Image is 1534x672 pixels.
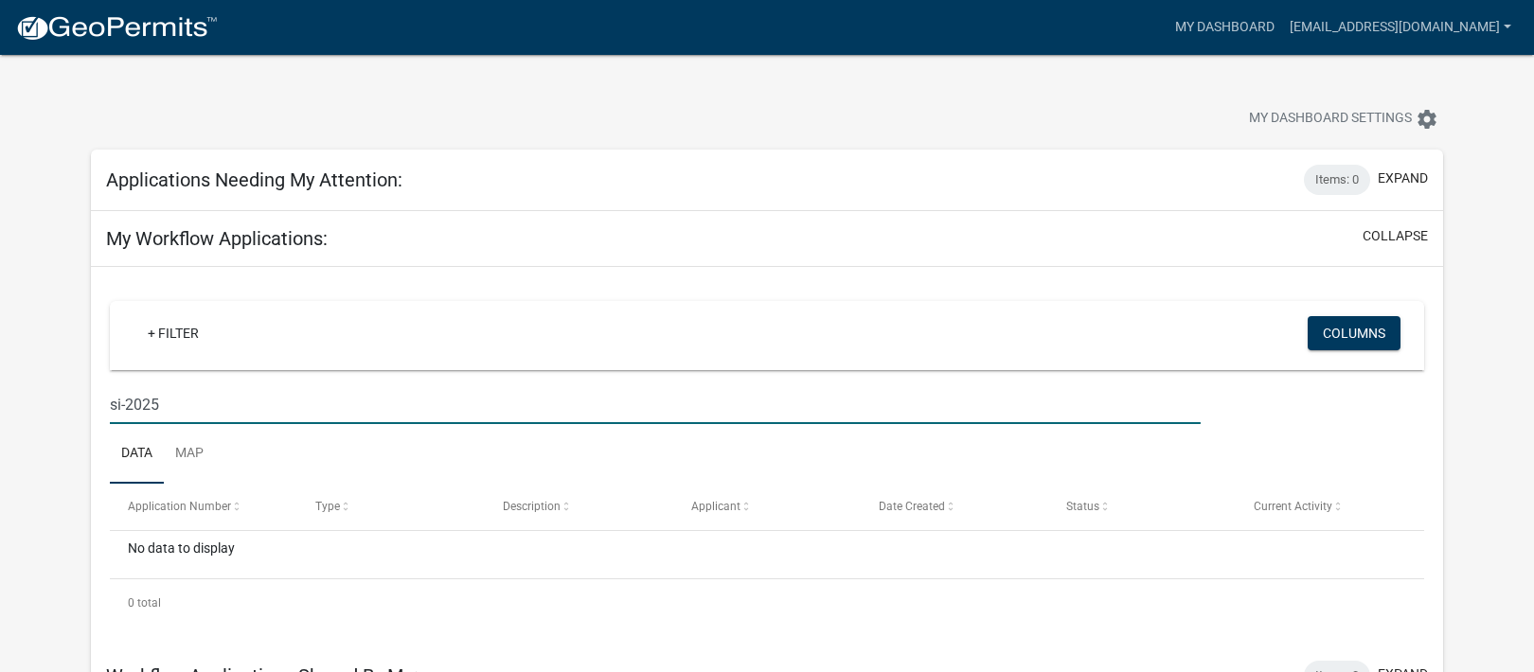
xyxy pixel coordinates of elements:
[672,484,860,529] datatable-header-cell: Applicant
[128,500,231,513] span: Application Number
[1234,100,1454,137] button: My Dashboard Settingssettings
[110,579,1424,627] div: 0 total
[1236,484,1423,529] datatable-header-cell: Current Activity
[1308,316,1400,350] button: Columns
[1304,165,1370,195] div: Items: 0
[1254,500,1332,513] span: Current Activity
[1048,484,1236,529] datatable-header-cell: Status
[315,500,340,513] span: Type
[110,484,297,529] datatable-header-cell: Application Number
[110,424,164,485] a: Data
[164,424,215,485] a: Map
[1168,9,1282,45] a: My Dashboard
[1282,9,1519,45] a: [EMAIL_ADDRESS][DOMAIN_NAME]
[879,500,945,513] span: Date Created
[106,168,402,191] h5: Applications Needing My Attention:
[691,500,740,513] span: Applicant
[91,267,1443,645] div: collapse
[1249,108,1412,131] span: My Dashboard Settings
[133,316,214,350] a: + Filter
[1378,168,1428,188] button: expand
[297,484,485,529] datatable-header-cell: Type
[106,227,328,250] h5: My Workflow Applications:
[1066,500,1099,513] span: Status
[1363,226,1428,246] button: collapse
[485,484,672,529] datatable-header-cell: Description
[1416,108,1438,131] i: settings
[110,385,1201,424] input: Search for applications
[861,484,1048,529] datatable-header-cell: Date Created
[110,531,1424,578] div: No data to display
[503,500,561,513] span: Description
